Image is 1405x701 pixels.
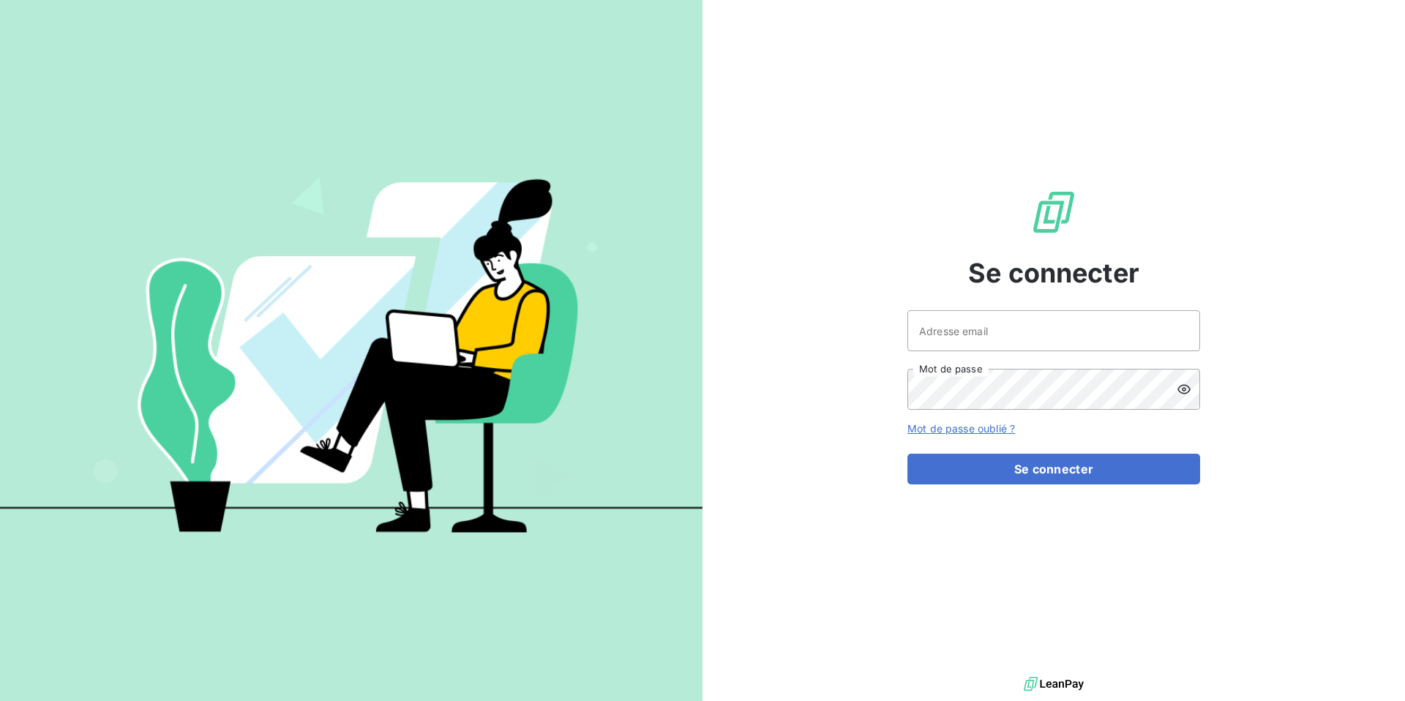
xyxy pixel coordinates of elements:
[968,253,1139,293] span: Se connecter
[907,422,1015,435] a: Mot de passe oublié ?
[1024,673,1084,695] img: logo
[1030,189,1077,236] img: Logo LeanPay
[907,454,1200,484] button: Se connecter
[907,310,1200,351] input: placeholder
